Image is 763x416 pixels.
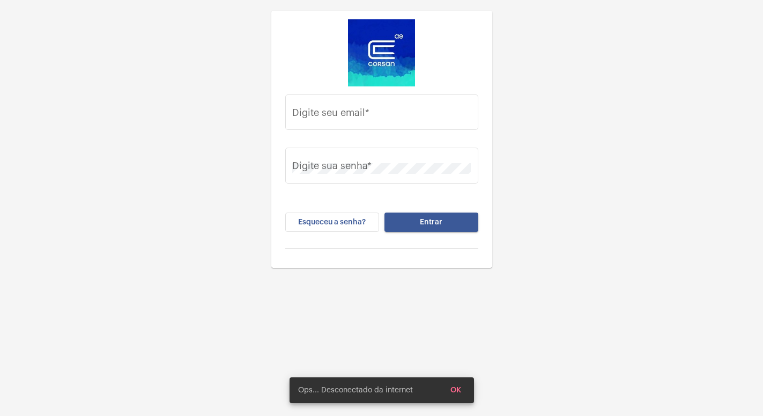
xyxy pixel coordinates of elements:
[420,218,442,226] span: Entrar
[298,385,413,396] span: Ops... Desconectado da internet
[285,213,379,232] button: Esqueceu a senha?
[450,386,461,394] span: OK
[292,110,471,120] input: Digite seu email
[384,213,478,232] button: Entrar
[442,381,470,400] button: OK
[298,218,366,226] span: Esqueceu a senha?
[348,19,415,86] img: d4669ae0-8c07-2337-4f67-34b0df7f5ae4.jpeg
